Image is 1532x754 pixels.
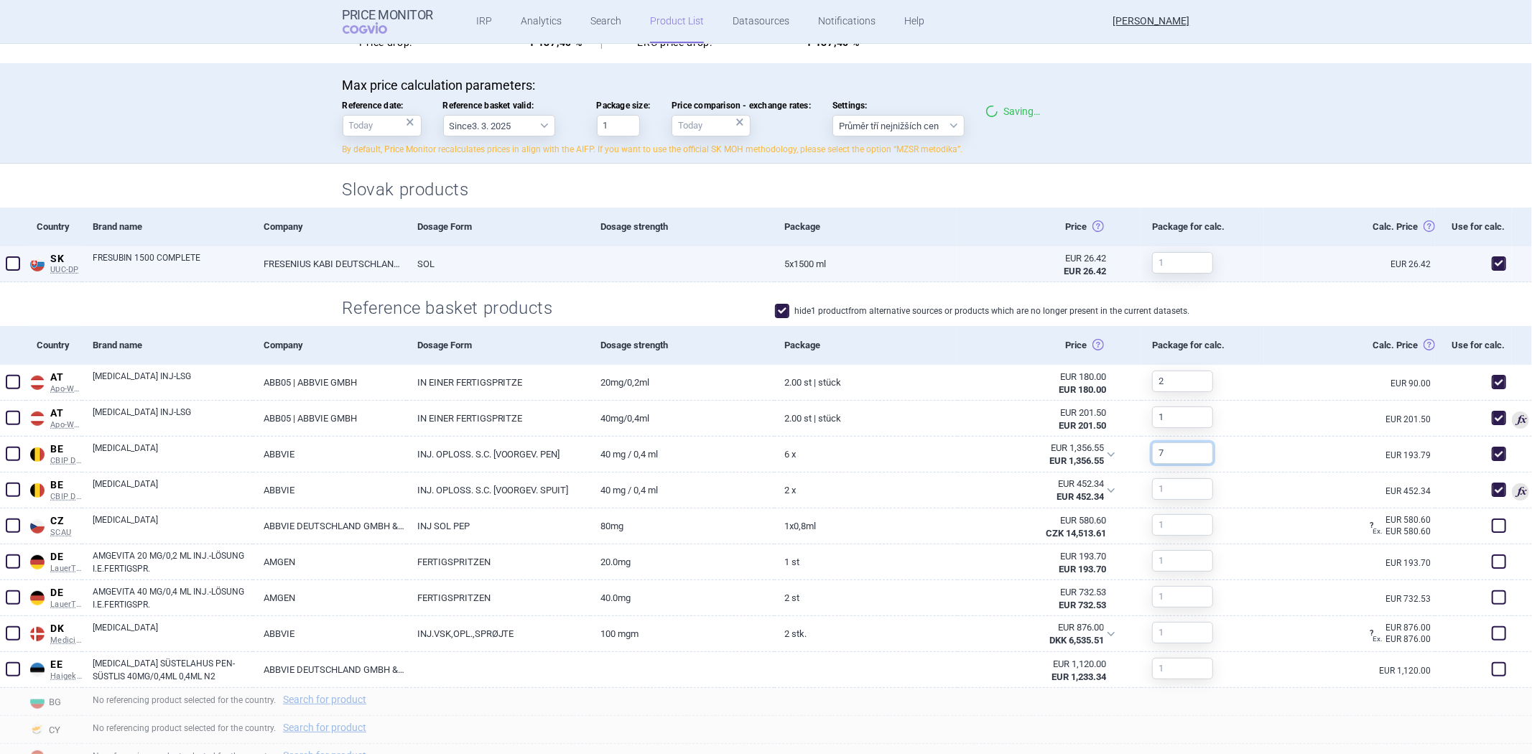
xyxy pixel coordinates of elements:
span: ? [1367,629,1375,638]
a: AMGEN [253,580,406,615]
span: LauerTaxe CGM [50,564,82,574]
input: 1 [1152,550,1213,572]
abbr: Ex-Factory bez DPH zo zdroja [968,371,1106,396]
a: [MEDICAL_DATA] [93,621,253,647]
span: BE [50,479,82,492]
label: hide 1 product from alternative sources or products which are no longer present in the current da... [775,304,1190,318]
a: [MEDICAL_DATA] [93,513,253,539]
img: Belgium [30,483,45,498]
strong: EUR 1,233.34 [1051,671,1106,682]
span: Ex. [1373,635,1383,643]
strong: EUR 1,356.55 [1049,455,1104,466]
a: IN EINER FERTIGSPRITZE [407,401,590,436]
abbr: Ex-Factory bez DPH zo zdroja [968,550,1106,576]
img: Cyprus [30,722,45,737]
div: Price [957,208,1141,246]
a: [MEDICAL_DATA] [93,478,253,503]
abbr: Ex-Factory bez DPH zo zdroja [968,252,1106,278]
span: Used for calculation [1512,411,1529,429]
a: 5x1500 ml [774,246,958,281]
span: Used for calculation [1512,483,1529,501]
a: EUR 732.53 [1385,595,1435,603]
img: Austria [30,411,45,426]
span: Haigekassa [50,671,82,681]
div: Use for calc. [1435,208,1512,246]
div: EUR 732.53 [968,586,1106,599]
a: EUR 193.70 [1385,559,1435,567]
a: ABBVIE [253,437,406,472]
a: 100 mgm [590,616,774,651]
input: Price comparison - exchange rates:× [672,115,751,136]
div: EUR 452.34 [967,478,1104,490]
a: 40 mg / 0,4 ml [590,437,774,472]
div: EUR 201.50 [968,406,1106,419]
a: AMGEN [253,544,406,580]
select: Settings: [832,115,965,136]
div: Package for calc. [1141,208,1264,246]
span: CBIP DCI [50,492,82,502]
a: AMGEVITA 40 MG/0,4 ML INJ.-LÖSUNG I.E.FERTIGSPR. [93,585,253,611]
span: Settings: [832,101,965,111]
strong: Price Monitor [343,8,434,22]
a: 6 x [774,437,958,472]
span: Reference date: [343,101,422,111]
div: EUR 26.42 [968,252,1106,265]
div: Saving… [986,101,1058,122]
strong: EUR 26.42 [1064,266,1106,276]
a: BEBECBIP DCI [26,440,82,465]
a: EUR 90.00 [1391,379,1435,388]
a: INJ.VSK,OPL.,SPRØJTE [407,616,590,651]
abbr: Ex-Factory bez DPH zo zdroja [968,514,1106,540]
input: 1 [1152,406,1213,428]
abbr: Nájdená cena bez odpočtu marže distribútora [967,621,1104,647]
a: EUR 580.60 [1373,516,1435,524]
abbr: Nájdená cena [967,442,1104,467]
div: EUR 580.60 [1373,524,1435,539]
img: Belgium [30,447,45,462]
span: AT [50,371,82,384]
span: Ex. [1373,527,1383,535]
div: Use for calc. [1435,326,1512,365]
span: BE [50,443,82,456]
div: × [407,114,415,130]
div: Brand name [82,326,253,365]
a: ABBVIE [253,616,406,651]
a: Price MonitorCOGVIO [343,8,434,35]
img: Estonia [30,663,45,677]
p: Max price calculation parameters: [343,78,1190,93]
div: EUR 876.00 [1373,632,1435,646]
strong: 1 137,40 % [807,37,860,48]
span: SK [50,253,82,266]
span: Apo-Warenv.I [50,420,82,430]
div: Calc. Price [1264,208,1435,246]
div: EUR 1,120.00 [968,658,1106,671]
a: DKDKMedicinpriser [26,620,82,645]
span: CBIP DCI [50,456,82,466]
span: CY [26,720,82,738]
a: [MEDICAL_DATA] INJ-LSG [93,370,253,396]
div: Package [774,208,958,246]
div: EUR 580.60 [968,514,1106,527]
a: ABBVIE DEUTSCHLAND GMBH & CO. KG [253,652,406,687]
div: EUR 876.00 [967,621,1104,634]
a: [MEDICAL_DATA] SÜSTELAHUS PEN-SÜSTLIS 40MG/0,4ML 0,4ML N2 [93,657,253,683]
div: EUR 452.34EUR 452.34 [957,473,1124,508]
a: EUR 1,120.00 [1379,666,1435,675]
input: 1 [1152,622,1213,643]
a: INJ SOL PEP [407,508,590,544]
a: ATATApo-Warenv.I [26,368,82,394]
a: EUR 193.79 [1385,451,1435,460]
a: 20MG/0,2ML [590,365,774,400]
a: 20.0mg [590,544,774,580]
span: CZ [50,515,82,528]
a: Search for product [283,722,366,732]
abbr: Ex-Factory bez DPH zo zdroja [968,586,1106,612]
span: No referencing product selected for the country. [93,723,373,733]
span: DK [50,623,82,636]
div: EUR 876.00DKK 6,535.51 [957,616,1124,652]
div: Package [774,326,958,365]
a: 2 St [774,580,958,615]
a: EUR 201.50 [1385,415,1435,424]
a: INJ. OPLOSS. S.C. [VOORGEV. SPUIT] [407,473,590,508]
strong: EUR 193.70 [1059,564,1106,574]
